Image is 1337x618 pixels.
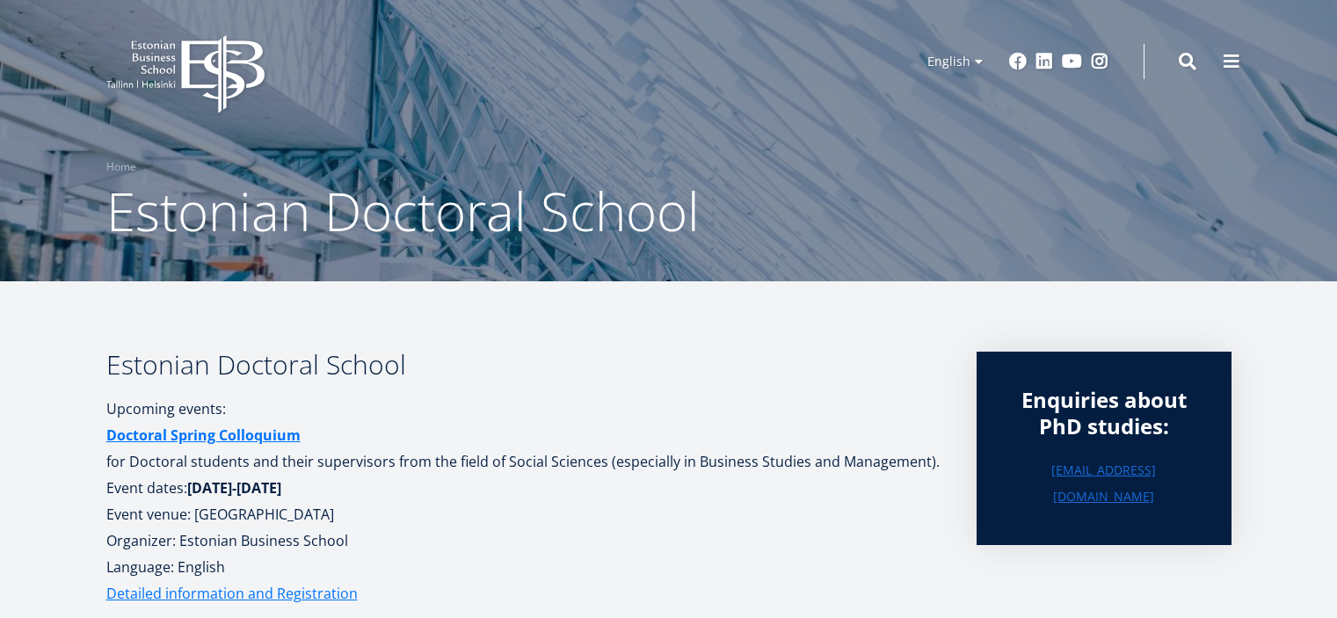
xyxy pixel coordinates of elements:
[1035,53,1053,70] a: Linkedin
[1009,53,1027,70] a: Facebook
[1012,387,1196,440] div: Enquiries about PhD studies:
[106,346,406,382] b: Estonian Doctoral School
[106,425,301,445] strong: Doctoral Spring Colloquium
[1091,53,1108,70] a: Instagram
[187,478,281,498] strong: [DATE]-[DATE]
[106,422,301,448] a: Doctoral Spring Colloquium
[106,158,136,176] a: Home
[1012,457,1196,510] a: [EMAIL_ADDRESS][DOMAIN_NAME]
[106,422,941,580] p: for Doctoral students and their supervisors from the field of Social Sciences (especially in Busi...
[1062,53,1082,70] a: Youtube
[106,175,700,247] span: Estonian Doctoral School
[106,396,941,422] p: Upcoming events:
[106,580,358,607] a: Detailed information and Registration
